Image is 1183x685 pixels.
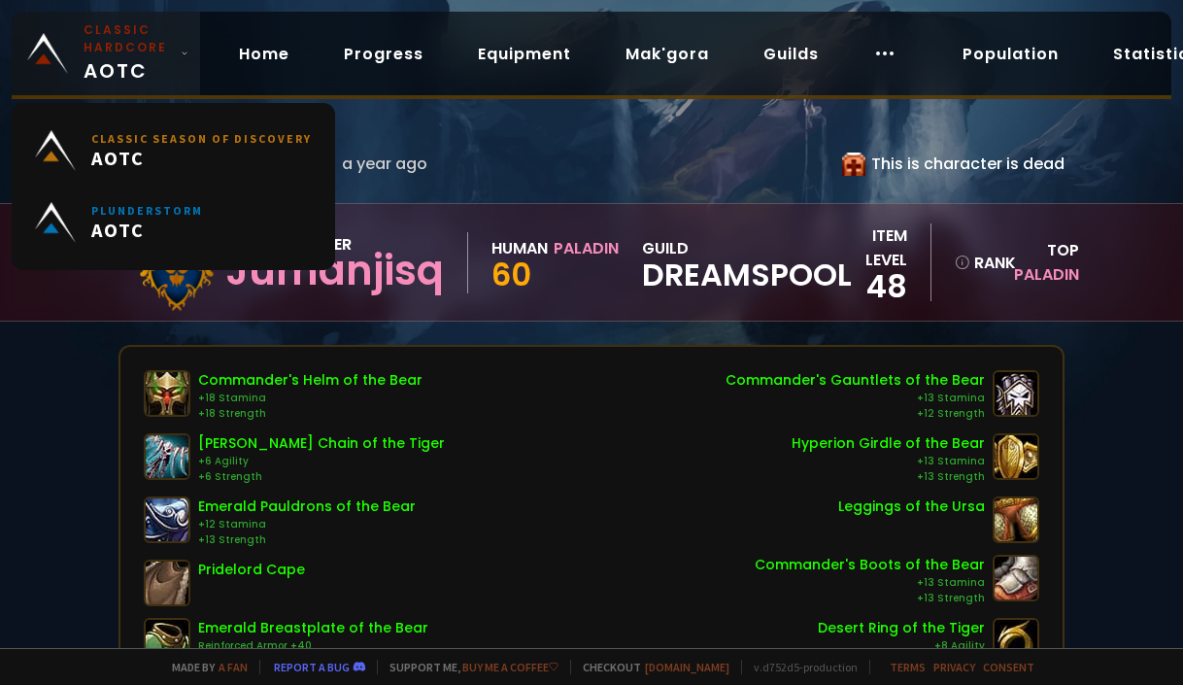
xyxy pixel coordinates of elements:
small: Plunderstorm [91,203,203,218]
div: +18 Strength [198,406,422,422]
div: 48 [852,272,907,301]
img: item-10275 [144,618,190,665]
small: Classic Season of Discovery [91,131,312,146]
div: +12 Strength [726,406,985,422]
div: This is character is dead [842,152,1065,176]
a: Guilds [748,34,834,74]
a: PlunderstormAOTC [23,187,323,258]
div: +13 Strength [198,532,416,548]
span: Paladin [1014,263,1079,286]
img: item-12013 [993,618,1039,665]
div: Hyperion Girdle of the Bear [792,433,985,454]
div: Human [491,236,548,260]
a: Buy me a coffee [462,660,558,674]
img: item-21316 [993,497,1039,543]
a: Progress [328,34,439,74]
a: Equipment [462,34,587,74]
div: +6 Strength [198,469,445,485]
div: +8 Agility [818,638,985,654]
div: Commander's Boots of the Bear [755,555,985,575]
a: Terms [890,660,926,674]
img: item-10387 [993,433,1039,480]
a: Home [223,34,305,74]
div: Reinforced Armor +40 [198,638,428,654]
img: item-12042 [144,433,190,480]
img: item-10380 [993,370,1039,417]
a: [DOMAIN_NAME] [645,660,729,674]
div: item level [852,223,907,272]
div: Jumanjisq [225,257,444,286]
div: Commander's Gauntlets of the Bear [726,370,985,391]
div: +13 Stamina [755,575,985,591]
div: guild [642,236,852,290]
div: Leggings of the Ursa [838,497,985,517]
span: Support me, [377,660,558,674]
div: +18 Stamina [198,391,422,406]
a: Consent [983,660,1034,674]
div: +13 Strength [755,591,985,606]
span: AOTC [91,146,312,170]
span: DreamsPool [642,260,852,290]
a: Classic HardcoreAOTC [12,12,200,95]
a: Mak'gora [610,34,725,74]
img: item-10281 [144,497,190,543]
div: [PERSON_NAME] Chain of the Tiger [198,433,445,454]
div: +6 Agility [198,454,445,469]
span: a year ago [342,152,427,176]
div: +13 Stamina [726,391,985,406]
div: rank [955,251,997,275]
div: +13 Stamina [792,454,985,469]
div: +12 Stamina [198,517,416,532]
div: Pridelord Cape [198,560,305,580]
div: Top [1009,238,1079,287]
div: Emerald Breastplate of the Bear [198,618,428,638]
a: a fan [219,660,248,674]
span: v. d752d5 - production [741,660,858,674]
div: Emerald Pauldrons of the Bear [198,497,416,517]
span: Made by [160,660,248,674]
div: +13 Strength [792,469,985,485]
a: Report a bug [274,660,350,674]
span: 60 [491,253,531,296]
span: Checkout [570,660,729,674]
div: Paladin [554,236,619,260]
img: item-14673 [144,560,190,606]
div: Desert Ring of the Tiger [818,618,985,638]
a: Classic Season of DiscoveryAOTC [23,115,323,187]
a: Privacy [933,660,975,674]
div: Commander's Helm of the Bear [198,370,422,391]
img: item-10376 [993,555,1039,601]
span: AOTC [84,21,173,86]
span: AOTC [91,218,203,242]
img: item-10379 [144,370,190,417]
a: Population [947,34,1074,74]
small: Classic Hardcore [84,21,173,56]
